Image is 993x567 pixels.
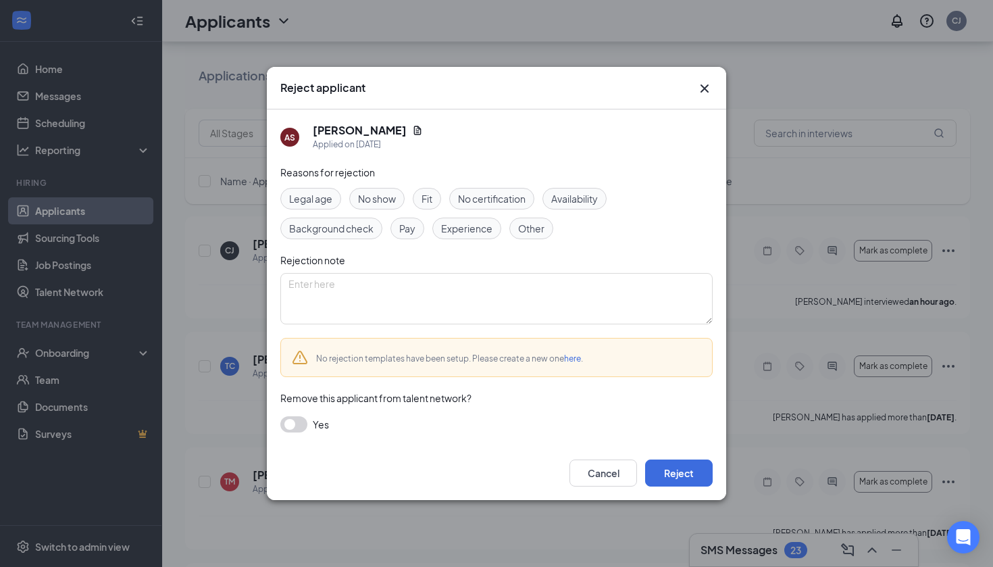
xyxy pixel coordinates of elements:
[280,80,365,95] h3: Reject applicant
[280,254,345,266] span: Rejection note
[313,138,423,151] div: Applied on [DATE]
[696,80,713,97] button: Close
[412,125,423,136] svg: Document
[280,392,472,404] span: Remove this applicant from talent network?
[399,221,415,236] span: Pay
[289,191,332,206] span: Legal age
[458,191,526,206] span: No certification
[696,80,713,97] svg: Cross
[441,221,492,236] span: Experience
[289,221,374,236] span: Background check
[947,521,979,553] div: Open Intercom Messenger
[358,191,396,206] span: No show
[280,166,375,178] span: Reasons for rejection
[422,191,432,206] span: Fit
[292,349,308,366] svg: Warning
[569,460,637,487] button: Cancel
[316,353,583,364] span: No rejection templates have been setup. Please create a new one .
[518,221,544,236] span: Other
[313,123,407,138] h5: [PERSON_NAME]
[564,353,581,364] a: here
[284,132,295,143] div: AS
[313,416,329,433] span: Yes
[551,191,598,206] span: Availability
[645,460,713,487] button: Reject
